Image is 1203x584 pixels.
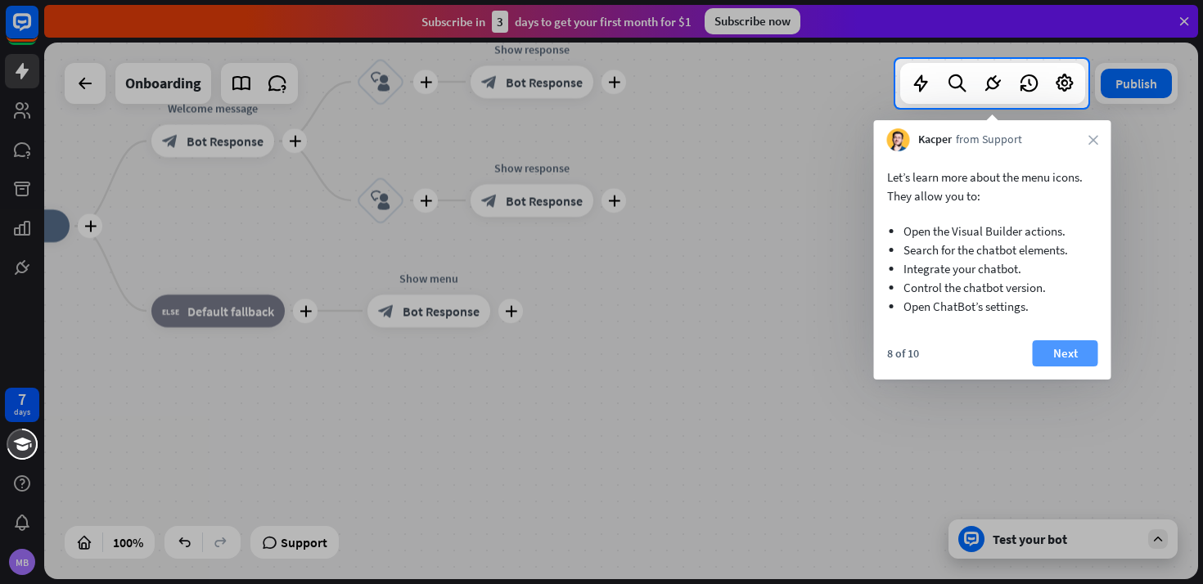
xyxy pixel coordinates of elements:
[887,168,1098,205] p: Let’s learn more about the menu icons. They allow you to:
[918,132,952,148] span: Kacper
[903,222,1082,240] li: Open the Visual Builder actions.
[887,346,919,361] div: 8 of 10
[1033,340,1098,366] button: Next
[903,259,1082,278] li: Integrate your chatbot.
[903,240,1082,259] li: Search for the chatbot elements.
[903,297,1082,316] li: Open ChatBot’s settings.
[13,7,62,56] button: Open LiveChat chat widget
[903,278,1082,297] li: Control the chatbot version.
[1088,135,1098,145] i: close
[956,132,1022,148] span: from Support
